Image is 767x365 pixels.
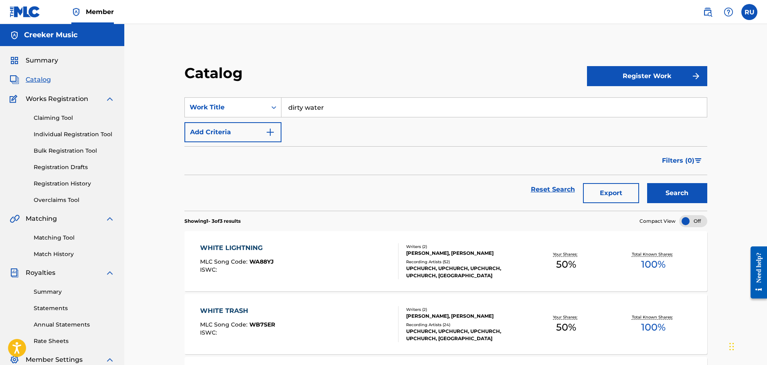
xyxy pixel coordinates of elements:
[10,75,51,85] a: CatalogCatalog
[745,240,767,305] iframe: Resource Center
[26,75,51,85] span: Catalog
[71,7,81,17] img: Top Rightsholder
[583,183,639,203] button: Export
[34,250,115,258] a: Match History
[10,94,20,104] img: Works Registration
[632,314,675,320] p: Total Known Shares:
[556,257,576,272] span: 50 %
[724,7,733,17] img: help
[587,66,707,86] button: Register Work
[406,265,523,279] div: UPCHURCH, UPCHURCH, UPCHURCH, UPCHURCH, [GEOGRAPHIC_DATA]
[10,30,19,40] img: Accounts
[34,114,115,122] a: Claiming Tool
[34,163,115,171] a: Registration Drafts
[10,214,20,224] img: Matching
[26,56,58,65] span: Summary
[184,97,707,211] form: Search Form
[249,321,275,328] span: WB7SER
[26,214,57,224] span: Matching
[24,30,78,40] h5: Creeker Music
[406,307,523,313] div: Writers ( 2 )
[200,258,249,265] span: MLC Song Code :
[691,71,701,81] img: f7272a7cc735f4ea7f67.svg
[553,251,579,257] p: Your Shares:
[527,181,579,198] a: Reset Search
[406,328,523,342] div: UPCHURCH, UPCHURCH, UPCHURCH, UPCHURCH, [GEOGRAPHIC_DATA]
[729,335,734,359] div: Drag
[86,7,114,16] span: Member
[720,4,737,20] div: Help
[10,268,19,278] img: Royalties
[26,268,55,278] span: Royalties
[640,218,676,225] span: Compact View
[34,196,115,204] a: Overclaims Tool
[406,244,523,250] div: Writers ( 2 )
[200,266,219,273] span: ISWC :
[741,4,757,20] div: User Menu
[34,147,115,155] a: Bulk Registration Tool
[10,56,58,65] a: SummarySummary
[200,306,275,316] div: WHITE TRASH
[184,218,241,225] p: Showing 1 - 3 of 3 results
[26,355,83,365] span: Member Settings
[200,243,274,253] div: WHITE LIGHTNING
[10,355,19,365] img: Member Settings
[556,320,576,335] span: 50 %
[249,258,274,265] span: WA88YJ
[34,288,115,296] a: Summary
[34,234,115,242] a: Matching Tool
[34,337,115,345] a: Rate Sheets
[647,183,707,203] button: Search
[26,94,88,104] span: Works Registration
[34,130,115,139] a: Individual Registration Tool
[184,64,247,82] h2: Catalog
[34,304,115,313] a: Statements
[406,313,523,320] div: [PERSON_NAME], [PERSON_NAME]
[553,314,579,320] p: Your Shares:
[695,158,702,163] img: filter
[265,127,275,137] img: 9d2ae6d4665cec9f34b9.svg
[184,122,281,142] button: Add Criteria
[727,327,767,365] iframe: Chat Widget
[641,257,666,272] span: 100 %
[200,321,249,328] span: MLC Song Code :
[10,75,19,85] img: Catalog
[184,231,707,291] a: WHITE LIGHTNINGMLC Song Code:WA88YJISWC:Writers (2)[PERSON_NAME], [PERSON_NAME]Recording Artists ...
[662,156,694,165] span: Filters ( 0 )
[641,320,666,335] span: 100 %
[703,7,712,17] img: search
[105,268,115,278] img: expand
[657,151,707,171] button: Filters (0)
[34,179,115,188] a: Registration History
[406,322,523,328] div: Recording Artists ( 24 )
[700,4,716,20] a: Public Search
[200,329,219,336] span: ISWC :
[632,251,675,257] p: Total Known Shares:
[406,259,523,265] div: Recording Artists ( 52 )
[184,294,707,354] a: WHITE TRASHMLC Song Code:WB7SERISWC:Writers (2)[PERSON_NAME], [PERSON_NAME]Recording Artists (24)...
[190,103,262,112] div: Work Title
[34,321,115,329] a: Annual Statements
[105,94,115,104] img: expand
[105,355,115,365] img: expand
[10,56,19,65] img: Summary
[105,214,115,224] img: expand
[10,6,40,18] img: MLC Logo
[406,250,523,257] div: [PERSON_NAME], [PERSON_NAME]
